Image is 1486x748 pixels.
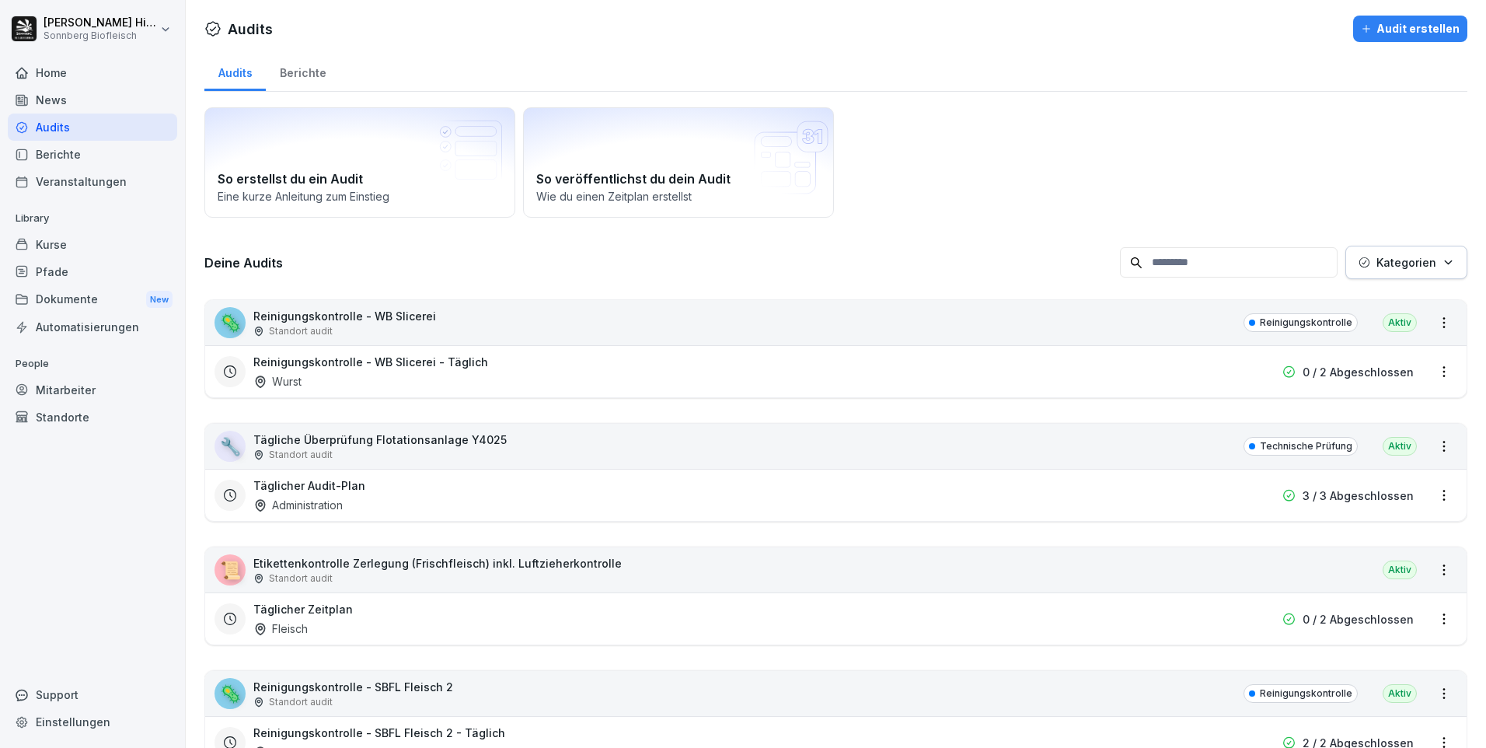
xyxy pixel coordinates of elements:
a: Pfade [8,258,177,285]
a: Kurse [8,231,177,258]
div: Aktiv [1383,561,1417,579]
p: Technische Prüfung [1260,439,1352,453]
div: Aktiv [1383,684,1417,703]
p: Kategorien [1376,254,1436,271]
div: Audit erstellen [1361,20,1460,37]
a: DokumenteNew [8,285,177,314]
p: Eine kurze Anleitung zum Einstieg [218,188,502,204]
a: Einstellungen [8,708,177,736]
p: 3 / 3 Abgeschlossen [1303,488,1414,504]
p: Wie du einen Zeitplan erstellst [536,188,821,204]
p: [PERSON_NAME] Hinterreither [44,16,157,30]
div: Aktiv [1383,313,1417,332]
h2: So erstellst du ein Audit [218,170,502,188]
h3: Reinigungskontrolle - SBFL Fleisch 2 - Täglich [253,725,505,741]
h3: Deine Audits [204,254,1112,271]
a: So erstellst du ein AuditEine kurze Anleitung zum Einstieg [204,107,515,218]
a: Mitarbeiter [8,376,177,404]
div: Wurst [253,373,302,390]
p: Tägliche Überprüfung Flotationsanlage Y4025 [253,432,507,448]
div: New [146,291,173,309]
p: People [8,351,177,376]
p: Reinigungskontrolle [1260,316,1352,330]
p: 0 / 2 Abgeschlossen [1303,611,1414,627]
h3: Täglicher Zeitplan [253,601,353,617]
a: Home [8,59,177,86]
a: News [8,86,177,114]
a: Berichte [8,141,177,168]
p: Reinigungskontrolle - WB Slicerei [253,308,436,324]
a: Audits [204,51,266,91]
p: Standort audit [269,571,333,585]
div: 🦠 [215,307,246,338]
div: Administration [253,497,343,513]
button: Audit erstellen [1353,16,1467,42]
div: 📜 [215,554,246,585]
p: Standort audit [269,448,333,462]
div: 🔧 [215,431,246,462]
h3: Täglicher Audit-Plan [253,477,365,494]
div: Dokumente [8,285,177,314]
a: Veranstaltungen [8,168,177,195]
p: Reinigungskontrolle [1260,687,1352,701]
a: Standorte [8,404,177,431]
a: Audits [8,114,177,141]
p: 0 / 2 Abgeschlossen [1303,364,1414,380]
p: Standort audit [269,324,333,338]
div: Aktiv [1383,437,1417,456]
p: Etikettenkontrolle Zerlegung (Frischfleisch) inkl. Luftzieherkontrolle [253,555,622,571]
p: Reinigungskontrolle - SBFL Fleisch 2 [253,679,453,695]
button: Kategorien [1345,246,1467,279]
div: Fleisch [253,620,308,637]
div: 🦠 [215,678,246,709]
a: Berichte [266,51,340,91]
a: So veröffentlichst du dein AuditWie du einen Zeitplan erstellst [523,107,834,218]
p: Sonnberg Biofleisch [44,30,157,41]
h3: Reinigungskontrolle - WB Slicerei - Täglich [253,354,488,370]
div: Support [8,681,177,708]
a: Automatisierungen [8,313,177,341]
p: Library [8,206,177,231]
h2: So veröffentlichst du dein Audit [536,170,821,188]
p: Standort audit [269,695,333,709]
h1: Audits [228,19,273,40]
